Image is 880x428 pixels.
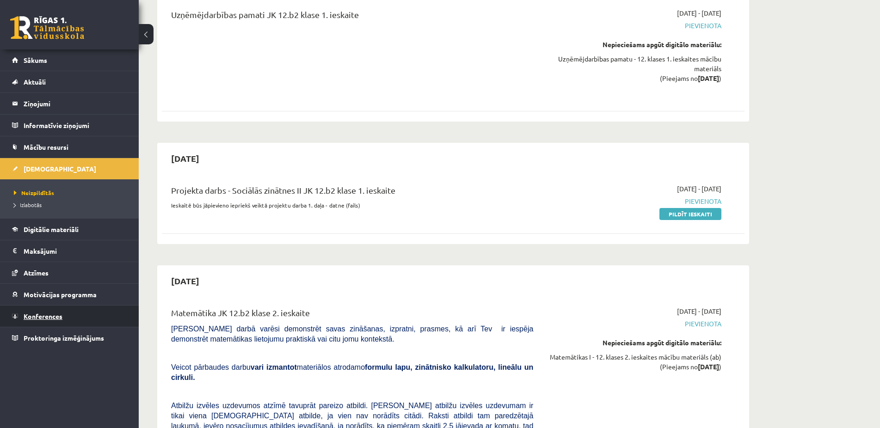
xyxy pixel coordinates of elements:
[547,196,721,206] span: Pievienota
[171,325,533,343] span: [PERSON_NAME] darbā varēsi demonstrēt savas zināšanas, izpratni, prasmes, kā arī Tev ir iespēja d...
[24,56,47,64] span: Sākums
[12,136,127,158] a: Mācību resursi
[171,8,533,25] div: Uzņēmējdarbības pamati JK 12.b2 klase 1. ieskaite
[171,201,533,209] p: Ieskaitē būs jāpievieno iepriekš veiktā projektu darba 1. daļa - datne (fails)
[677,184,721,194] span: [DATE] - [DATE]
[12,93,127,114] a: Ziņojumi
[12,306,127,327] a: Konferences
[12,71,127,92] a: Aktuāli
[24,312,62,320] span: Konferences
[171,306,533,324] div: Matemātika JK 12.b2 klase 2. ieskaite
[547,54,721,83] div: Uzņēmējdarbības pamatu - 12. klases 1. ieskaites mācību materiāls (Pieejams no )
[162,147,209,169] h2: [DATE]
[547,40,721,49] div: Nepieciešams apgūt digitālo materiālu:
[12,49,127,71] a: Sākums
[14,201,42,208] span: Izlabotās
[24,290,97,299] span: Motivācijas programma
[12,240,127,262] a: Maksājumi
[24,165,96,173] span: [DEMOGRAPHIC_DATA]
[251,363,297,371] b: vari izmantot
[24,78,46,86] span: Aktuāli
[14,201,129,209] a: Izlabotās
[24,240,127,262] legend: Maksājumi
[24,269,49,277] span: Atzīmes
[659,208,721,220] a: Pildīt ieskaiti
[547,338,721,348] div: Nepieciešams apgūt digitālo materiālu:
[12,158,127,179] a: [DEMOGRAPHIC_DATA]
[24,143,68,151] span: Mācību resursi
[10,16,84,39] a: Rīgas 1. Tālmācības vidusskola
[171,184,533,201] div: Projekta darbs - Sociālās zinātnes II JK 12.b2 klase 1. ieskaite
[677,8,721,18] span: [DATE] - [DATE]
[12,262,127,283] a: Atzīmes
[698,74,719,82] strong: [DATE]
[12,115,127,136] a: Informatīvie ziņojumi
[24,334,104,342] span: Proktoringa izmēģinājums
[24,93,127,114] legend: Ziņojumi
[24,115,127,136] legend: Informatīvie ziņojumi
[547,21,721,31] span: Pievienota
[14,189,54,196] span: Neizpildītās
[677,306,721,316] span: [DATE] - [DATE]
[171,363,533,381] b: formulu lapu, zinātnisko kalkulatoru, lineālu un cirkuli.
[547,319,721,329] span: Pievienota
[12,219,127,240] a: Digitālie materiāli
[698,362,719,371] strong: [DATE]
[12,327,127,349] a: Proktoringa izmēģinājums
[171,363,533,381] span: Veicot pārbaudes darbu materiālos atrodamo
[14,189,129,197] a: Neizpildītās
[547,352,721,372] div: Matemātikas I - 12. klases 2. ieskaites mācību materiāls (ab) (Pieejams no )
[162,270,209,292] h2: [DATE]
[24,225,79,233] span: Digitālie materiāli
[12,284,127,305] a: Motivācijas programma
